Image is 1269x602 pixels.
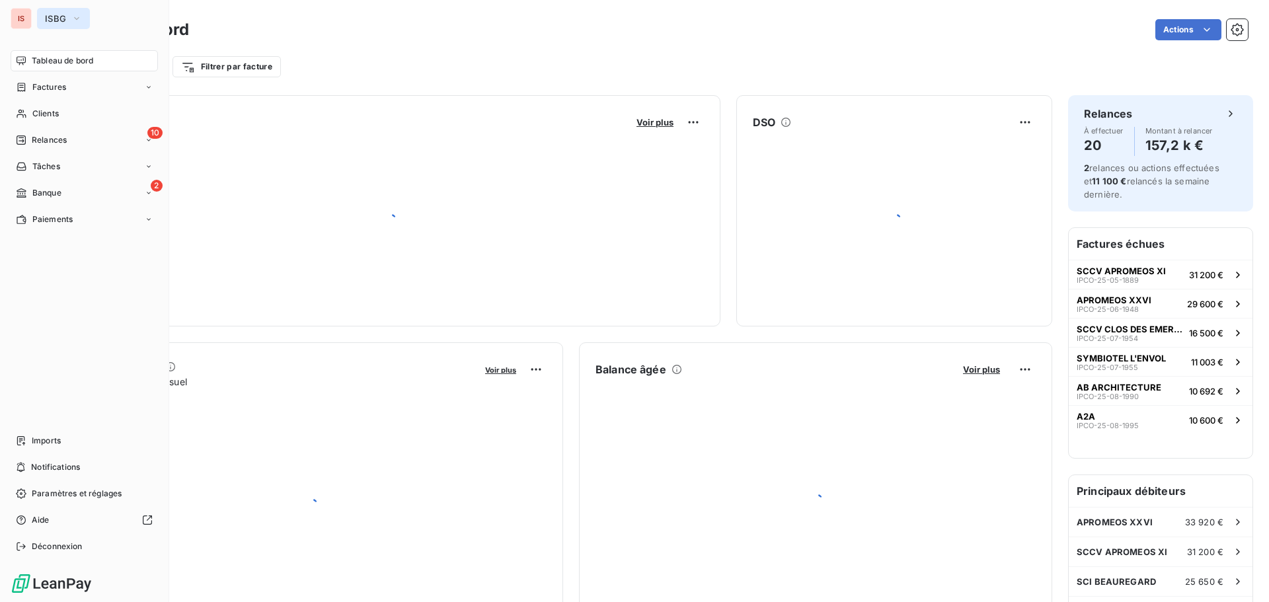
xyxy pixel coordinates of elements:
[753,114,775,130] h6: DSO
[1155,19,1221,40] button: Actions
[1084,163,1089,173] span: 2
[75,375,476,389] span: Chiffre d'affaires mensuel
[1077,576,1156,587] span: SCI BEAUREGARD
[1077,353,1166,363] span: SYMBIOTEL L'ENVOL
[633,116,677,128] button: Voir plus
[1069,318,1252,347] button: SCCV CLOS DES EMERAUDESIPCO-25-07-195416 500 €
[1069,405,1252,434] button: A2AIPCO-25-08-199510 600 €
[1077,422,1139,430] span: IPCO-25-08-1995
[1189,328,1223,338] span: 16 500 €
[1069,347,1252,376] button: SYMBIOTEL L'ENVOLIPCO-25-07-195511 003 €
[1189,270,1223,280] span: 31 200 €
[1145,135,1213,156] h4: 157,2 k €
[1069,228,1252,260] h6: Factures échues
[32,81,66,93] span: Factures
[1187,546,1223,557] span: 31 200 €
[1092,176,1126,186] span: 11 100 €
[151,180,163,192] span: 2
[1185,576,1223,587] span: 25 650 €
[32,541,83,552] span: Déconnexion
[1069,475,1252,507] h6: Principaux débiteurs
[1185,517,1223,527] span: 33 920 €
[1077,334,1138,342] span: IPCO-25-07-1954
[1077,305,1139,313] span: IPCO-25-06-1948
[636,117,673,128] span: Voir plus
[1069,289,1252,318] button: APROMEOS XXVIIPCO-25-06-194829 600 €
[1077,546,1167,557] span: SCCV APROMEOS XI
[485,365,516,375] span: Voir plus
[1084,106,1132,122] h6: Relances
[1187,299,1223,309] span: 29 600 €
[1077,324,1184,334] span: SCCV CLOS DES EMERAUDES
[32,488,122,500] span: Paramètres et réglages
[1077,295,1151,305] span: APROMEOS XXVI
[31,461,80,473] span: Notifications
[32,213,73,225] span: Paiements
[32,435,61,447] span: Imports
[1077,517,1153,527] span: APROMEOS XXVI
[1077,382,1161,393] span: AB ARCHITECTURE
[1084,127,1124,135] span: À effectuer
[11,8,32,29] div: IS
[1084,163,1219,200] span: relances ou actions effectuées et relancés la semaine dernière.
[1145,127,1213,135] span: Montant à relancer
[45,13,66,24] span: ISBG
[481,363,520,375] button: Voir plus
[1069,376,1252,405] button: AB ARCHITECTUREIPCO-25-08-199010 692 €
[32,187,61,199] span: Banque
[1077,276,1139,284] span: IPCO-25-05-1889
[11,573,93,594] img: Logo LeanPay
[32,514,50,526] span: Aide
[1191,357,1223,367] span: 11 003 €
[32,108,59,120] span: Clients
[1084,135,1124,156] h4: 20
[173,56,281,77] button: Filtrer par facture
[11,509,158,531] a: Aide
[1077,363,1138,371] span: IPCO-25-07-1955
[963,364,1000,375] span: Voir plus
[1069,260,1252,289] button: SCCV APROMEOS XIIPCO-25-05-188931 200 €
[959,363,1004,375] button: Voir plus
[1077,393,1139,400] span: IPCO-25-08-1990
[1189,386,1223,396] span: 10 692 €
[32,55,93,67] span: Tableau de bord
[1189,415,1223,426] span: 10 600 €
[147,127,163,139] span: 10
[1077,266,1166,276] span: SCCV APROMEOS XI
[32,161,60,172] span: Tâches
[596,361,666,377] h6: Balance âgée
[1224,557,1256,589] iframe: Intercom live chat
[32,134,67,146] span: Relances
[1077,411,1095,422] span: A2A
